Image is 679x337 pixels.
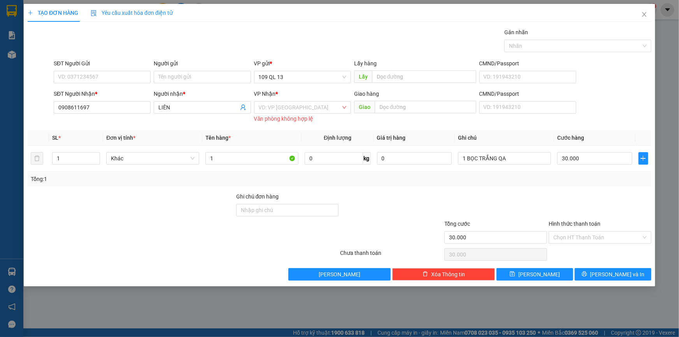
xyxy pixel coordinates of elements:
input: Ghi Chú [458,152,551,165]
span: delete [423,271,428,277]
span: Yêu cầu xuất hóa đơn điện tử [91,10,173,16]
button: save[PERSON_NAME] [497,268,573,281]
button: delete [31,152,43,165]
input: 0 [377,152,452,165]
span: printer [582,271,587,277]
div: SĐT Người Gửi [54,59,151,68]
div: CMND/Passport [479,59,576,68]
span: SL [52,135,58,141]
th: Ghi chú [455,130,554,146]
span: Lấy hàng [354,60,377,67]
span: Giá trị hàng [377,135,406,141]
input: Dọc đường [375,101,476,113]
li: 01 [PERSON_NAME] [4,17,148,27]
button: plus [639,152,648,165]
span: Tổng cước [444,221,470,227]
img: logo.jpg [4,4,42,42]
div: Chưa thanh toán [340,249,444,262]
button: Close [633,4,655,26]
span: plus [28,10,33,16]
span: environment [45,19,51,25]
div: Người nhận [154,90,251,98]
span: Cước hàng [557,135,584,141]
span: phone [45,28,51,35]
span: save [510,271,515,277]
label: Gán nhãn [504,29,528,35]
button: deleteXóa Thông tin [392,268,495,281]
div: SĐT Người Nhận [54,90,151,98]
b: GỬI : 109 QL 13 [4,49,79,61]
img: icon [91,10,97,16]
div: VP gửi [254,59,351,68]
button: [PERSON_NAME] [288,268,391,281]
span: close [641,11,647,18]
button: printer[PERSON_NAME] và In [575,268,651,281]
span: [PERSON_NAME] [319,270,360,279]
input: VD: Bàn, Ghế [205,152,298,165]
span: TẠO ĐƠN HÀNG [28,10,78,16]
div: Người gửi [154,59,251,68]
label: Hình thức thanh toán [549,221,600,227]
label: Ghi chú đơn hàng [236,193,279,200]
span: 109 QL 13 [259,71,346,83]
span: [PERSON_NAME] và In [590,270,645,279]
span: user-add [240,104,246,111]
span: Khác [111,153,195,164]
input: Ghi chú đơn hàng [236,204,339,216]
b: [PERSON_NAME] [45,5,110,15]
span: Đơn vị tính [106,135,135,141]
span: Xóa Thông tin [431,270,465,279]
div: CMND/Passport [479,90,576,98]
span: VP Nhận [254,91,276,97]
span: Giao hàng [354,91,379,97]
span: Định lượng [324,135,351,141]
div: Văn phòng không hợp lệ [254,114,351,123]
div: Tổng: 1 [31,175,262,183]
span: plus [639,155,648,161]
span: kg [363,152,371,165]
span: Giao [354,101,375,113]
span: [PERSON_NAME] [518,270,560,279]
span: Tên hàng [205,135,231,141]
input: Dọc đường [372,70,476,83]
span: Lấy [354,70,372,83]
li: 02523854854 [4,27,148,37]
